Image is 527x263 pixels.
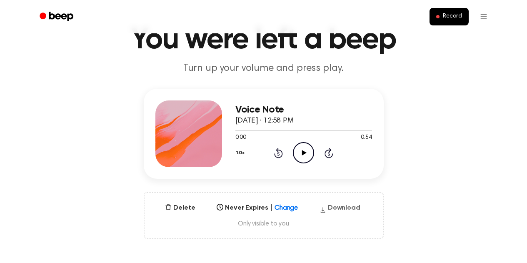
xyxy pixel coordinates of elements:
span: Record [443,13,462,20]
button: Open menu [474,7,494,27]
button: 1.0x [235,146,248,160]
button: Record [430,8,468,25]
button: Delete [162,203,198,213]
h3: Voice Note [235,104,372,115]
h1: You were left a beep [50,25,477,55]
p: Turn up your volume and press play. [104,62,424,75]
a: Beep [34,9,81,25]
span: [DATE] · 12:58 PM [235,117,294,125]
span: 0:00 [235,133,246,142]
button: Download [316,203,364,216]
span: Only visible to you [155,220,373,228]
span: 0:54 [361,133,372,142]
